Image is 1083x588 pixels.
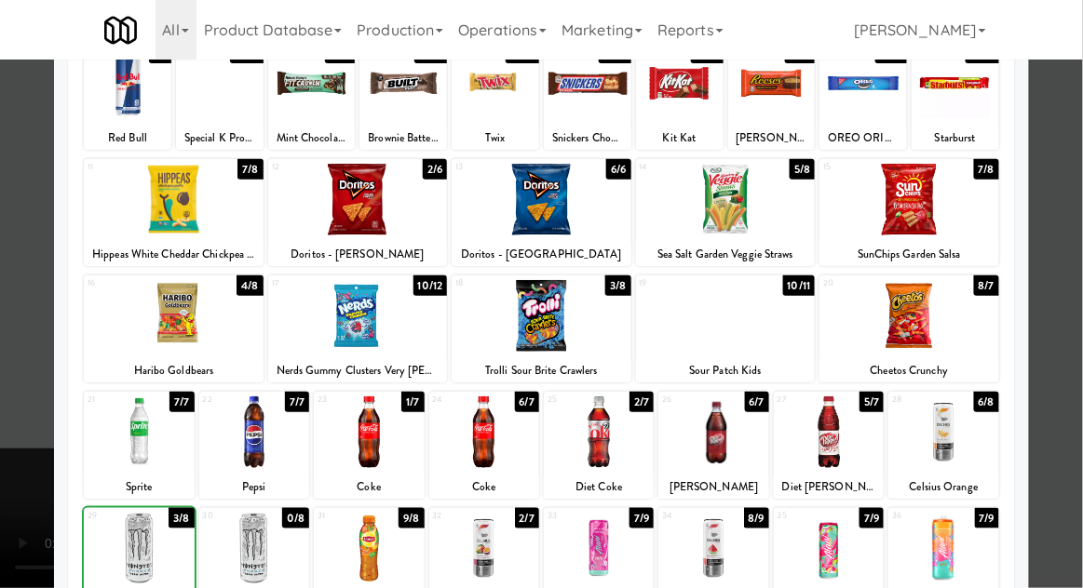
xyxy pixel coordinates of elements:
div: [PERSON_NAME] Peanut Butter Cups [728,127,816,150]
div: Trolli Sour Brite Crawlers [452,359,631,382]
div: Special K Protein Bars - Strawberry [179,127,261,150]
div: 6/7 [515,392,539,412]
div: 231/7Coke [314,392,424,499]
div: 15 [823,159,909,175]
div: 10/12 [413,275,448,296]
div: 612/15Snickers Chocolate Candy Bar [544,43,631,150]
div: Brownie Batter Protein Bar, Built Puff [359,127,447,150]
div: 811/15[PERSON_NAME] Peanut Butter Cups [728,43,816,150]
div: 510/16Twix [452,43,539,150]
div: 4/8 [237,275,263,296]
div: Sour Patch Kids [639,359,813,382]
div: 2/7 [515,508,539,528]
div: 913/13OREO ORIGINAL COOKIES 2.4 OZ [819,43,907,150]
div: 1014/15Starburst [912,43,999,150]
div: Red Bull [84,127,171,150]
div: 145/8Sea Salt Garden Veggie Straws [636,159,816,266]
div: Diet Coke [547,475,651,499]
div: Snickers Chocolate Candy Bar [547,127,629,150]
div: 36 [892,508,943,524]
div: 28 [892,392,943,408]
div: Snickers Chocolate Candy Bar [544,127,631,150]
div: Celsius Orange [891,475,995,499]
div: [PERSON_NAME] Peanut Butter Cups [731,127,813,150]
div: 30 [203,508,254,524]
div: 12 [272,159,358,175]
div: 1710/12Nerds Gummy Clusters Very [PERSON_NAME] [268,275,448,382]
div: OREO ORIGINAL COOKIES 2.4 OZ [822,127,904,150]
div: 7/9 [860,508,884,528]
div: Haribo Goldbears [84,359,264,382]
div: 246/7Coke [429,392,539,499]
div: Doritos - [PERSON_NAME] [268,243,448,266]
div: 7/8 [974,159,999,180]
div: 34 [662,508,713,524]
div: 286/8Celsius Orange [888,392,998,499]
div: Coke [429,475,539,499]
div: 27 [778,392,829,408]
div: 13 [455,159,541,175]
div: Cheetos Crunchy [819,359,999,382]
div: Diet [PERSON_NAME] [777,475,881,499]
div: Sprite [84,475,194,499]
div: Hippeas White Cheddar Chickpea Puffs [84,243,264,266]
div: 2/7 [629,392,654,412]
div: Starburst [914,127,996,150]
div: 7/7 [285,392,309,412]
div: 275/7Diet [PERSON_NAME] [774,392,884,499]
div: 25 [548,392,599,408]
div: Twix [452,127,539,150]
div: 35 [778,508,829,524]
div: Cheetos Crunchy [822,359,996,382]
div: Sour Patch Kids [636,359,816,382]
div: Diet Coke [544,475,654,499]
div: 29 [88,508,139,524]
div: 214/15Special K Protein Bars - Strawberry [176,43,264,150]
div: OREO ORIGINAL COOKIES 2.4 OZ [819,127,907,150]
div: 10/11 [783,275,816,296]
div: Special K Protein Bars - Strawberry [176,127,264,150]
div: Hippeas White Cheddar Chickpea Puffs [87,243,261,266]
div: 23 [318,392,369,408]
div: Coke [317,475,421,499]
div: 7/7 [169,392,194,412]
div: 33 [548,508,599,524]
div: Sea Salt Garden Veggie Straws [639,243,813,266]
div: 14 [640,159,725,175]
div: 136/6Doritos - [GEOGRAPHIC_DATA] [452,159,631,266]
div: 16 [88,275,173,291]
div: 31 [318,508,369,524]
div: 19 [640,275,725,291]
div: Sprite [87,475,191,499]
div: 39/10Mint Chocolate Chip Protein Bar, FITCRUNCH [268,43,356,150]
div: Nerds Gummy Clusters Very [PERSON_NAME] [268,359,448,382]
div: 3/8 [605,275,630,296]
div: Diet [PERSON_NAME] [774,475,884,499]
div: [PERSON_NAME] [658,475,768,499]
div: Pepsi [199,475,309,499]
div: 9/8 [399,508,424,528]
div: 208/7Cheetos Crunchy [819,275,999,382]
div: Nerds Gummy Clusters Very [PERSON_NAME] [271,359,445,382]
div: 252/7Diet Coke [544,392,654,499]
div: 6/8 [974,392,999,412]
div: 157/8SunChips Garden Salsa [819,159,999,266]
div: Sea Salt Garden Veggie Straws [636,243,816,266]
div: 18 [455,275,541,291]
div: Trolli Sour Brite Crawlers [454,359,629,382]
div: 414/13Brownie Batter Protein Bar, Built Puff [359,43,447,150]
div: 7/9 [629,508,654,528]
div: Doritos - [GEOGRAPHIC_DATA] [452,243,631,266]
div: 17 [272,275,358,291]
div: 6/6 [606,159,630,180]
div: Red Bull [87,127,169,150]
div: 1910/11Sour Patch Kids [636,275,816,382]
div: 3/8 [169,508,194,528]
div: 5/7 [860,392,884,412]
div: Twix [454,127,536,150]
div: 5/8 [790,159,815,180]
div: Kit Kat [636,127,724,150]
div: Coke [432,475,536,499]
div: 8/9 [744,508,769,528]
div: 164/8Haribo Goldbears [84,275,264,382]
